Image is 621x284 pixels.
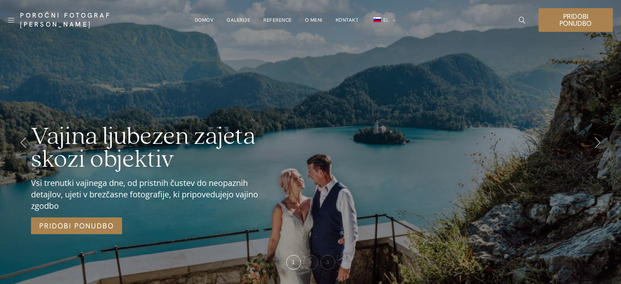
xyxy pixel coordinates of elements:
span: 3 [326,259,329,265]
a: Domov [195,12,214,28]
a: Pridobi ponudbo [539,8,613,32]
a: Kontakt [336,12,359,28]
a: icon-magnifying-glass34 [515,13,530,27]
span: 2 [309,259,312,265]
a: Reference [263,12,292,28]
a: sl_SISL [372,12,396,29]
span: 1 [292,259,295,265]
span: SL [383,17,389,23]
img: SL [374,17,381,22]
h2: Vajina ljubezen zajeta skozi objektiv [31,126,267,172]
a: Pridobi ponudbo [31,217,122,234]
div: Vsi trenutki vajinega dne, od pristnih čustev do neopaznih detajlov, ujeti v brezčasne fotografij... [31,177,267,212]
a: Poročni fotograf [PERSON_NAME] [20,11,122,29]
a: Galerije [227,12,250,28]
a: O meni [305,12,323,28]
span: Pridobi ponudbo [548,13,603,27]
